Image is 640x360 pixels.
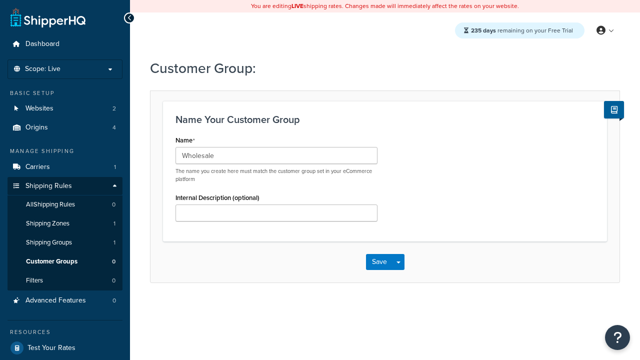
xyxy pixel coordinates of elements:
[175,194,259,201] label: Internal Description (optional)
[26,257,77,266] span: Customer Groups
[7,214,122,233] li: Shipping Zones
[471,26,573,35] span: remaining on your Free Trial
[26,200,75,209] span: All Shipping Rules
[112,123,116,132] span: 4
[366,254,393,270] button: Save
[26,276,43,285] span: Filters
[27,344,75,352] span: Test Your Rates
[112,296,116,305] span: 0
[7,195,122,214] a: AllShipping Rules0
[7,233,122,252] li: Shipping Groups
[26,238,72,247] span: Shipping Groups
[7,177,122,291] li: Shipping Rules
[7,271,122,290] li: Filters
[113,219,115,228] span: 1
[7,177,122,195] a: Shipping Rules
[175,114,594,125] h3: Name Your Customer Group
[25,296,86,305] span: Advanced Features
[150,58,607,78] h1: Customer Group:
[175,136,195,144] label: Name
[7,252,122,271] li: Customer Groups
[112,200,115,209] span: 0
[7,158,122,176] li: Carriers
[25,104,53,113] span: Websites
[112,104,116,113] span: 2
[25,163,50,171] span: Carriers
[7,158,122,176] a: Carriers1
[7,328,122,336] div: Resources
[7,99,122,118] li: Websites
[7,99,122,118] a: Websites2
[7,271,122,290] a: Filters0
[7,118,122,137] a: Origins4
[7,147,122,155] div: Manage Shipping
[25,123,48,132] span: Origins
[7,339,122,357] a: Test Your Rates
[113,238,115,247] span: 1
[604,101,624,118] button: Show Help Docs
[25,182,72,190] span: Shipping Rules
[7,214,122,233] a: Shipping Zones1
[605,325,630,350] button: Open Resource Center
[26,219,69,228] span: Shipping Zones
[112,257,115,266] span: 0
[7,35,122,53] a: Dashboard
[7,89,122,97] div: Basic Setup
[7,118,122,137] li: Origins
[471,26,496,35] strong: 235 days
[25,65,60,73] span: Scope: Live
[291,1,303,10] b: LIVE
[175,167,377,183] p: The name you create here must match the customer group set in your eCommerce platform
[112,276,115,285] span: 0
[7,233,122,252] a: Shipping Groups1
[7,291,122,310] li: Advanced Features
[7,252,122,271] a: Customer Groups0
[7,291,122,310] a: Advanced Features0
[25,40,59,48] span: Dashboard
[114,163,116,171] span: 1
